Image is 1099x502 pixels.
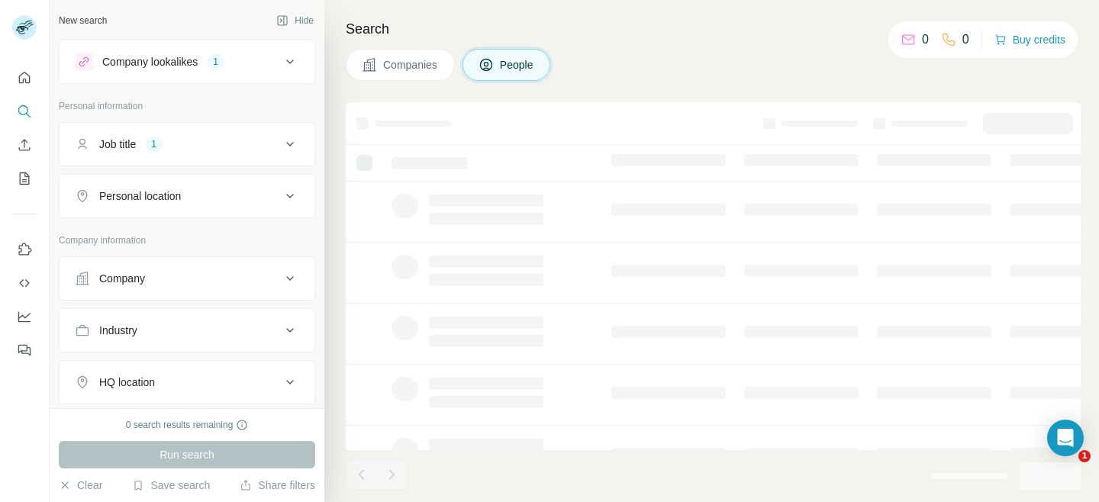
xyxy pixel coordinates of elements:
[60,126,314,163] button: Job title1
[99,271,145,286] div: Company
[1047,420,1084,456] div: Open Intercom Messenger
[1047,450,1084,487] iframe: Intercom live chat
[59,233,315,247] p: Company information
[99,375,155,390] div: HQ location
[12,303,37,330] button: Dashboard
[994,29,1065,50] button: Buy credits
[145,137,163,151] div: 1
[12,131,37,159] button: Enrich CSV
[12,236,37,263] button: Use Surfe on LinkedIn
[346,18,1081,40] h4: Search
[126,418,249,432] div: 0 search results remaining
[962,31,969,49] p: 0
[59,478,102,493] button: Clear
[60,178,314,214] button: Personal location
[102,54,198,69] div: Company lookalikes
[60,43,314,80] button: Company lookalikes1
[383,57,439,72] span: Companies
[266,9,324,32] button: Hide
[240,478,315,493] button: Share filters
[99,137,136,152] div: Job title
[59,14,107,27] div: New search
[60,312,314,349] button: Industry
[12,165,37,192] button: My lists
[1078,450,1091,462] span: 1
[922,31,929,49] p: 0
[12,269,37,297] button: Use Surfe API
[59,99,315,113] p: Personal information
[132,478,210,493] button: Save search
[99,188,181,204] div: Personal location
[500,57,535,72] span: People
[12,64,37,92] button: Quick start
[60,364,314,401] button: HQ location
[12,336,37,364] button: Feedback
[12,98,37,125] button: Search
[99,323,137,338] div: Industry
[207,55,224,69] div: 1
[60,260,314,297] button: Company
